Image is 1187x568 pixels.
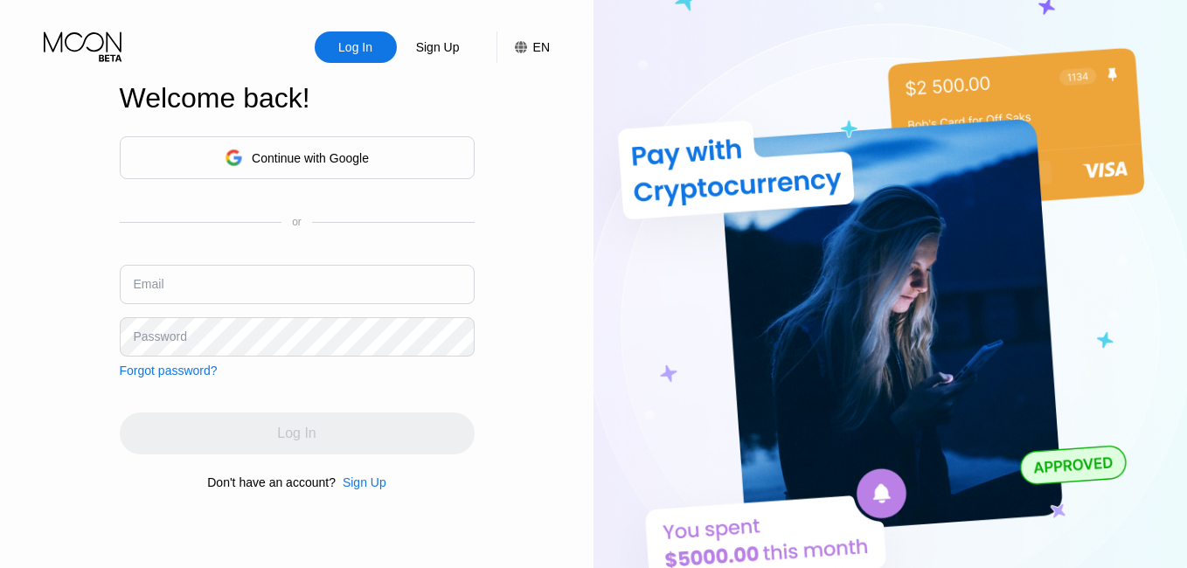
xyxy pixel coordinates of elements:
[397,31,479,63] div: Sign Up
[120,364,218,378] div: Forgot password?
[252,151,369,165] div: Continue with Google
[336,475,386,489] div: Sign Up
[337,38,374,56] div: Log In
[292,216,302,228] div: or
[533,40,550,54] div: EN
[134,329,187,343] div: Password
[315,31,397,63] div: Log In
[120,136,475,179] div: Continue with Google
[414,38,462,56] div: Sign Up
[343,475,386,489] div: Sign Up
[496,31,550,63] div: EN
[207,475,336,489] div: Don't have an account?
[134,277,164,291] div: Email
[120,82,475,114] div: Welcome back!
